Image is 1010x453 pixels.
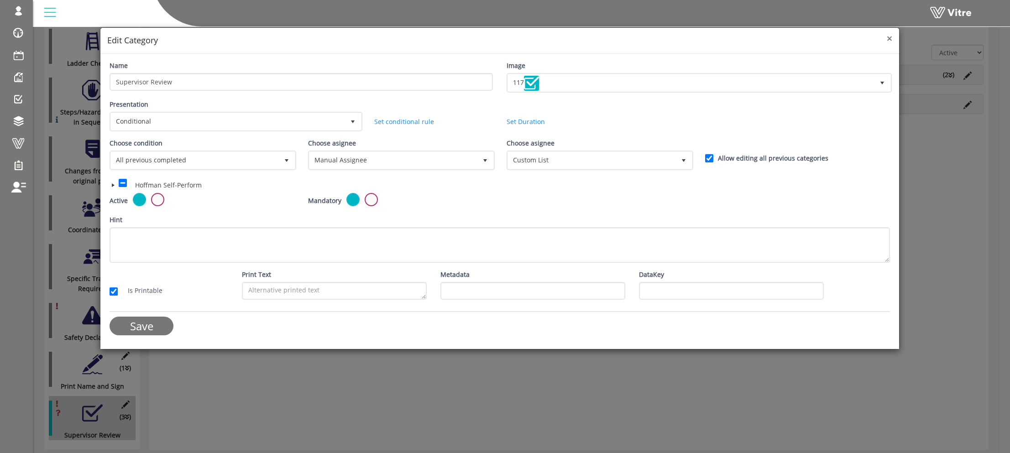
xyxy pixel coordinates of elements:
[508,152,675,168] span: Custom List
[524,76,539,91] img: WizardIcon117.png
[887,32,892,45] span: ×
[110,317,173,335] input: Save
[110,99,148,109] label: Presentation
[308,196,341,206] label: Mandatory
[440,270,470,280] label: Metadata
[135,181,202,189] span: Hoffman Self-Perform
[345,113,361,130] span: select
[874,74,890,91] span: select
[477,152,493,168] span: select
[119,286,162,296] label: Is Printable
[111,113,345,130] span: Conditional
[111,152,278,168] span: All previous completed
[107,35,892,47] h4: Edit Category
[718,153,828,163] label: Allow editing all previous categories
[110,215,122,225] label: Hint
[308,138,356,148] label: Choose asignee
[507,117,545,126] a: Set Duration
[374,117,434,126] a: Set conditional rule
[309,152,477,168] span: Manual Assignee
[507,138,555,148] label: Choose asignee
[508,74,874,91] span: 117
[110,138,162,148] label: Choose condition
[110,61,128,71] label: Name
[639,270,664,280] label: DataKey
[675,152,692,168] span: select
[507,61,525,71] label: Image
[242,270,271,280] label: Print Text
[110,196,128,206] label: Active
[278,152,295,168] span: select
[887,34,892,43] button: Close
